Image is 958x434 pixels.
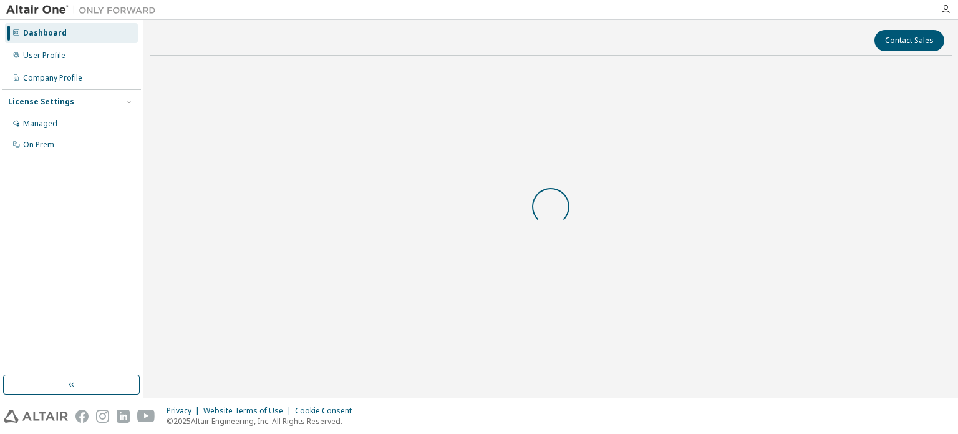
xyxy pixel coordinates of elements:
[23,119,57,129] div: Managed
[874,30,944,51] button: Contact Sales
[23,73,82,83] div: Company Profile
[295,406,359,416] div: Cookie Consent
[23,51,65,61] div: User Profile
[96,410,109,423] img: instagram.svg
[6,4,162,16] img: Altair One
[137,410,155,423] img: youtube.svg
[4,410,68,423] img: altair_logo.svg
[203,406,295,416] div: Website Terms of Use
[23,140,54,150] div: On Prem
[8,97,74,107] div: License Settings
[75,410,89,423] img: facebook.svg
[23,28,67,38] div: Dashboard
[167,416,359,427] p: © 2025 Altair Engineering, Inc. All Rights Reserved.
[167,406,203,416] div: Privacy
[117,410,130,423] img: linkedin.svg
